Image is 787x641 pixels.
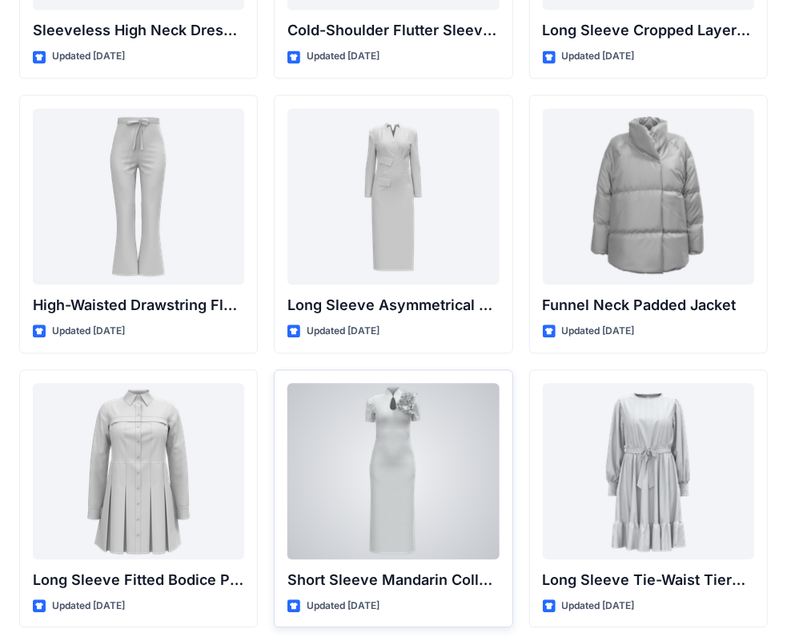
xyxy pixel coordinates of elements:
[287,383,499,559] a: Short Sleeve Mandarin Collar Sheath Dress with Floral Appliqué
[307,323,379,340] p: Updated [DATE]
[562,323,635,340] p: Updated [DATE]
[543,108,754,284] a: Funnel Neck Padded Jacket
[33,108,244,284] a: High-Waisted Drawstring Flare Trousers
[543,383,754,559] a: Long Sleeve Tie-Waist Tiered Hem Midi Dress
[307,48,379,65] p: Updated [DATE]
[287,569,499,591] p: Short Sleeve Mandarin Collar Sheath Dress with Floral Appliqué
[33,383,244,559] a: Long Sleeve Fitted Bodice Pleated Mini Shirt Dress
[52,48,125,65] p: Updated [DATE]
[33,19,244,42] p: Sleeveless High Neck Dress with Front Ruffle
[543,294,754,316] p: Funnel Neck Padded Jacket
[307,598,379,615] p: Updated [DATE]
[287,294,499,316] p: Long Sleeve Asymmetrical Wrap Midi Dress
[562,48,635,65] p: Updated [DATE]
[287,108,499,284] a: Long Sleeve Asymmetrical Wrap Midi Dress
[33,294,244,316] p: High-Waisted Drawstring Flare Trousers
[52,598,125,615] p: Updated [DATE]
[543,569,754,591] p: Long Sleeve Tie-Waist Tiered Hem Midi Dress
[33,569,244,591] p: Long Sleeve Fitted Bodice Pleated Mini Shirt Dress
[287,19,499,42] p: Cold-Shoulder Flutter Sleeve Midi Dress
[543,19,754,42] p: Long Sleeve Cropped Layered Blazer Dress
[52,323,125,340] p: Updated [DATE]
[562,598,635,615] p: Updated [DATE]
